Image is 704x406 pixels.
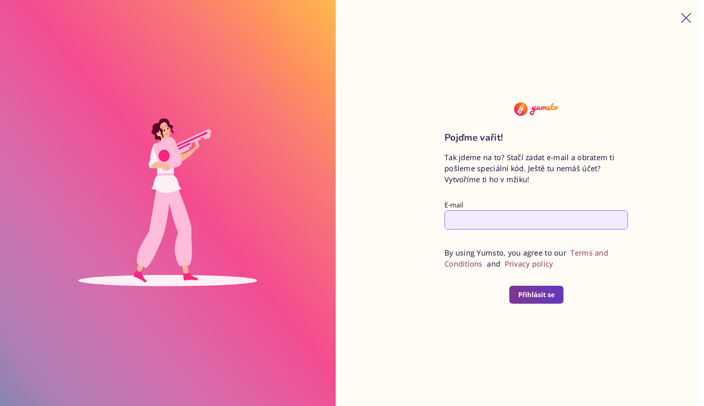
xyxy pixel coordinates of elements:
div: Přihlásit se [518,290,554,299]
a: Privacy policy [505,259,553,269]
button: Přihlásit se [509,286,563,304]
p: Tak jdeme na to? Stačí zadat e-mail a obratem ti pošleme speciální kód. Ještě tu nemáš účet? Vytv... [444,152,628,185]
h2: Pojďme vařit! [444,132,628,144]
a: Terms and Conditions [444,248,608,269]
label: E-mail [444,201,463,210]
img: Yumsto logo [444,102,628,116]
p: By using Yumsto, you agree to our and [444,247,628,269]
